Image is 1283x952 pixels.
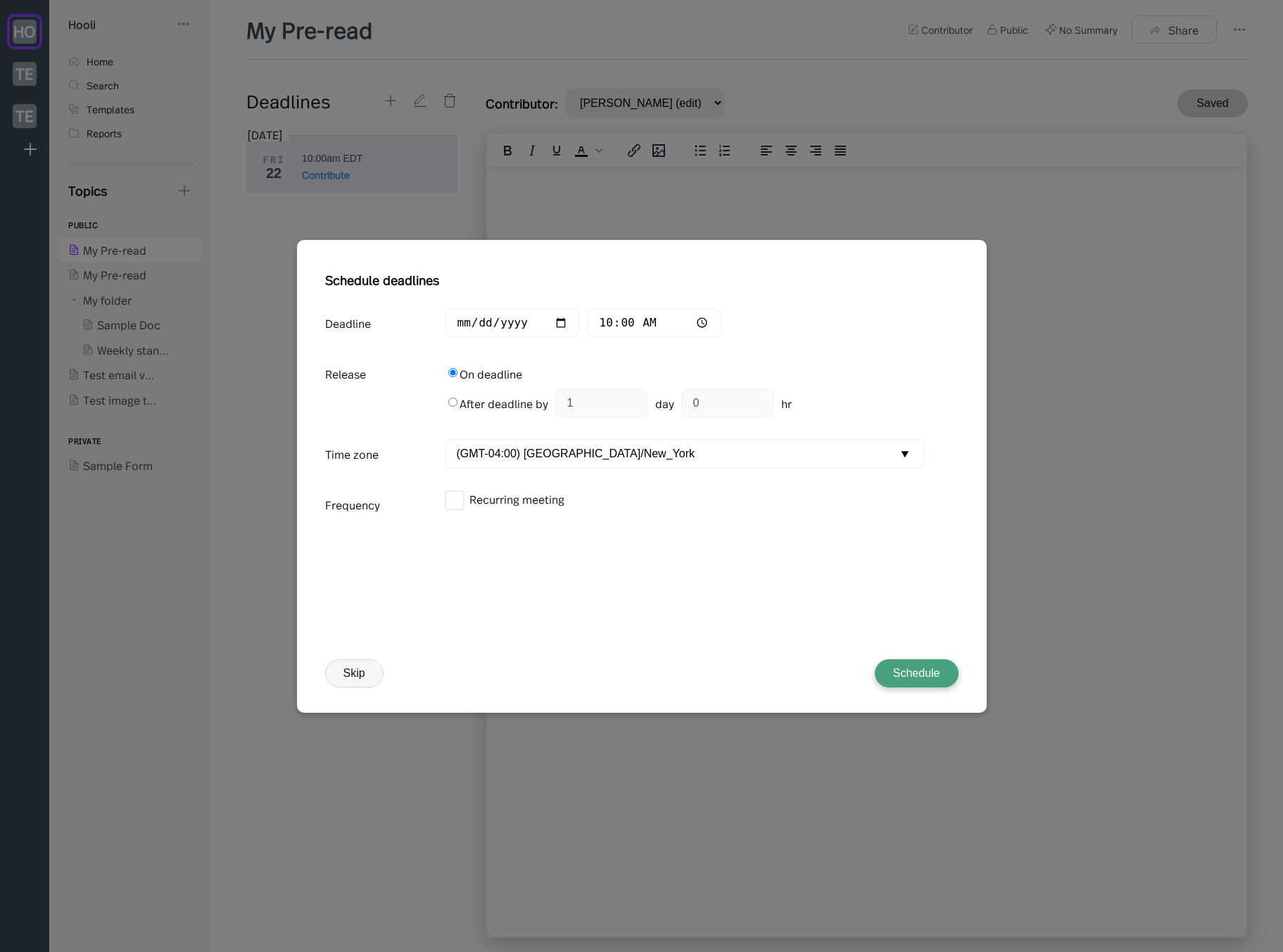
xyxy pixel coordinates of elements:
[325,315,438,338] div: Deadline
[460,366,522,381] label: On deadline
[781,395,792,411] div: hr
[655,395,674,411] div: day
[681,388,774,418] input: Select
[325,446,438,462] div: Time zone
[875,659,959,687] button: Schedule
[460,395,548,411] label: After deadline by
[325,659,384,687] button: Skip
[325,366,438,411] div: Release
[555,388,648,418] input: Select
[445,490,564,509] label: Recurring meeting
[445,439,925,469] input: Select
[325,497,438,512] div: Frequency
[325,265,439,287] div: Schedule deadlines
